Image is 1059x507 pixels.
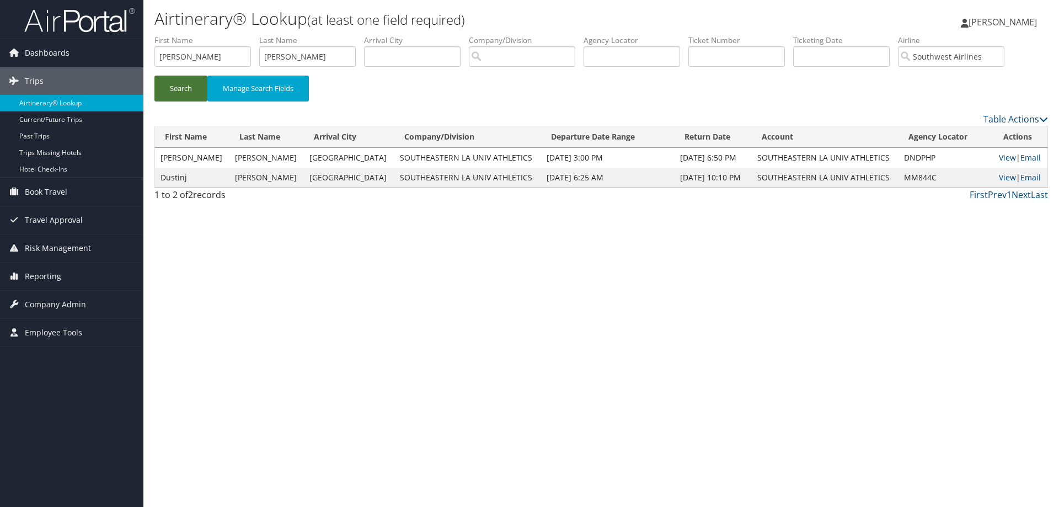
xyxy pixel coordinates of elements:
[154,35,259,46] label: First Name
[304,168,394,188] td: [GEOGRAPHIC_DATA]
[154,76,207,102] button: Search
[675,168,752,188] td: [DATE] 10:10 PM
[752,168,898,188] td: SOUTHEASTERN LA UNIV ATHLETICS
[207,76,309,102] button: Manage Search Fields
[1020,152,1041,163] a: Email
[999,172,1016,183] a: View
[688,35,793,46] label: Ticket Number
[1007,189,1012,201] a: 1
[993,168,1047,188] td: |
[304,148,394,168] td: [GEOGRAPHIC_DATA]
[961,6,1048,39] a: [PERSON_NAME]
[394,168,541,188] td: SOUTHEASTERN LA UNIV ATHLETICS
[154,188,366,207] div: 1 to 2 of records
[25,291,86,318] span: Company Admin
[304,126,394,148] th: Arrival City: activate to sort column ascending
[229,168,304,188] td: [PERSON_NAME]
[25,206,83,234] span: Travel Approval
[229,126,304,148] th: Last Name: activate to sort column ascending
[969,16,1037,28] span: [PERSON_NAME]
[675,148,752,168] td: [DATE] 6:50 PM
[752,126,898,148] th: Account: activate to sort column ascending
[25,178,67,206] span: Book Travel
[155,168,229,188] td: Dustinj
[584,35,688,46] label: Agency Locator
[1031,189,1048,201] a: Last
[25,39,69,67] span: Dashboards
[394,148,541,168] td: SOUTHEASTERN LA UNIV ATHLETICS
[993,126,1047,148] th: Actions
[793,35,898,46] label: Ticketing Date
[155,126,229,148] th: First Name: activate to sort column ascending
[1020,172,1041,183] a: Email
[25,263,61,290] span: Reporting
[154,7,750,30] h1: Airtinerary® Lookup
[25,319,82,346] span: Employee Tools
[898,168,993,188] td: MM844C
[1012,189,1031,201] a: Next
[541,148,675,168] td: [DATE] 3:00 PM
[25,234,91,262] span: Risk Management
[675,126,752,148] th: Return Date: activate to sort column ascending
[188,189,193,201] span: 2
[999,152,1016,163] a: View
[988,189,1007,201] a: Prev
[307,10,465,29] small: (at least one field required)
[898,148,993,168] td: DNDPHP
[898,126,993,148] th: Agency Locator: activate to sort column ascending
[155,148,229,168] td: [PERSON_NAME]
[983,113,1048,125] a: Table Actions
[259,35,364,46] label: Last Name
[229,148,304,168] td: [PERSON_NAME]
[541,126,675,148] th: Departure Date Range: activate to sort column ascending
[970,189,988,201] a: First
[394,126,541,148] th: Company/Division
[364,35,469,46] label: Arrival City
[993,148,1047,168] td: |
[752,148,898,168] td: SOUTHEASTERN LA UNIV ATHLETICS
[24,7,135,33] img: airportal-logo.png
[25,67,44,95] span: Trips
[469,35,584,46] label: Company/Division
[541,168,675,188] td: [DATE] 6:25 AM
[898,35,1013,46] label: Airline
